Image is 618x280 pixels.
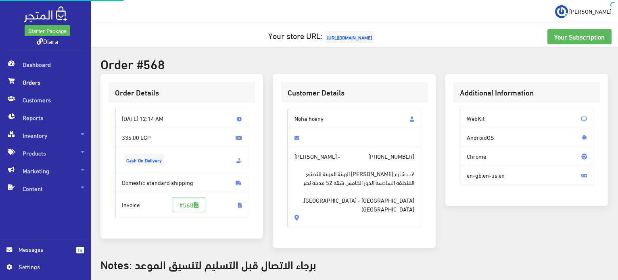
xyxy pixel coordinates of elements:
[6,56,84,73] span: Dashboard
[460,128,594,147] span: AndroidOS
[100,56,608,71] h2: Order #568
[6,109,84,127] span: Reports
[115,173,249,192] span: Domestic standard shipping
[460,147,594,166] span: Chrome
[555,5,612,18] a: ... [PERSON_NAME]
[288,89,422,96] h3: Customer Details
[6,162,84,180] span: Marketing
[569,6,612,16] span: [PERSON_NAME]
[115,128,249,147] span: 335.00 EGP
[100,258,608,270] h3: Notes: برجاء الاتصال قبل التسليم لتنسيق الموعد
[368,152,414,161] span: [PHONE_NUMBER]
[6,91,84,109] span: Customers
[325,31,374,43] span: [URL][DOMAIN_NAME]
[19,245,69,254] span: Messages
[6,73,84,91] span: Orders
[124,154,164,166] span: Cash On Delivery
[173,197,205,212] a: #568
[460,109,594,128] span: WebKit
[460,89,594,96] h3: Additional Information
[19,262,77,271] span: Settings
[6,262,84,275] a: Settings
[115,89,249,96] h3: Order Details
[76,247,84,253] span: 14
[115,192,249,218] span: Invoice
[460,166,594,185] span: en-gb,en-us,en
[24,6,67,22] img: .
[555,5,568,18] img: ...
[288,147,422,227] span: [PERSON_NAME] -
[6,144,84,162] span: Products
[547,29,612,44] a: Your Subscription
[37,35,58,47] a: Diara
[25,25,70,36] a: Starter Package
[6,245,84,262] a: 14 Messages
[115,109,249,128] span: [DATE] 12:14 AM
[6,180,84,197] span: Content
[268,28,376,43] a: Your store URL:[URL][DOMAIN_NAME]
[6,127,84,144] span: Inventory
[288,109,422,128] span: Noha hosny
[294,161,415,214] span: ٧ب شارع [PERSON_NAME] الهيئة العربية للتصنيع المنطقة السادسة الدور الخامس شقة 52 مدينة نصر [GEOGR...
